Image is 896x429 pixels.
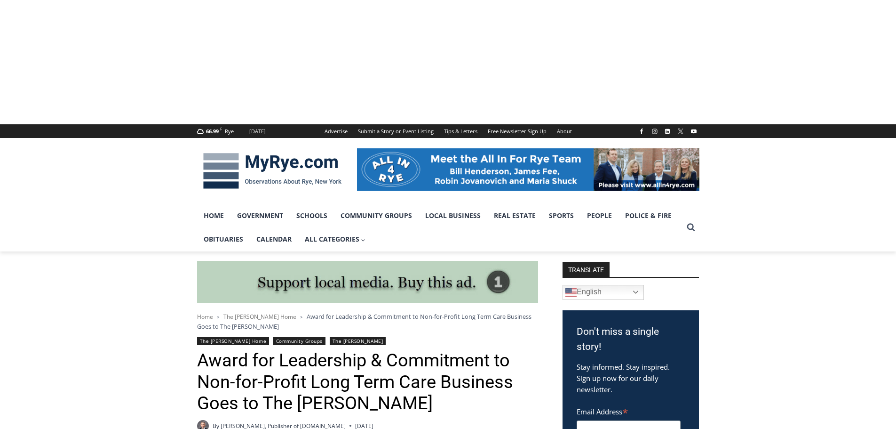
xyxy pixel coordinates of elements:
[419,204,487,227] a: Local Business
[217,314,220,320] span: >
[577,361,685,395] p: Stay informed. Stay inspired. Sign up now for our daily newsletter.
[197,204,230,227] a: Home
[197,146,348,195] img: MyRye.com
[330,337,386,345] a: The [PERSON_NAME]
[197,337,270,345] a: The [PERSON_NAME] Home
[223,313,296,321] a: The [PERSON_NAME] Home
[563,262,610,277] strong: TRANSLATE
[220,126,222,131] span: F
[439,124,483,138] a: Tips & Letters
[230,204,290,227] a: Government
[319,124,353,138] a: Advertise
[290,204,334,227] a: Schools
[197,350,538,414] h1: Award for Leadership & Commitment to Non-for-Profit Long Term Care Business Goes to The [PERSON_N...
[649,126,660,137] a: Instagram
[636,126,647,137] a: Facebook
[334,204,419,227] a: Community Groups
[563,285,644,300] a: English
[580,204,618,227] a: People
[688,126,699,137] a: YouTube
[353,124,439,138] a: Submit a Story or Event Listing
[682,219,699,236] button: View Search Form
[225,127,234,136] div: Rye
[206,128,219,135] span: 66.99
[197,312,531,330] span: Award for Leadership & Commitment to Non-for-Profit Long Term Care Business Goes to The [PERSON_N...
[197,313,213,321] a: Home
[300,314,303,320] span: >
[577,402,681,419] label: Email Address
[197,204,682,251] nav: Primary Navigation
[197,227,250,251] a: Obituaries
[487,204,542,227] a: Real Estate
[250,227,298,251] a: Calendar
[319,124,577,138] nav: Secondary Navigation
[357,148,699,191] img: All in for Rye
[618,204,678,227] a: Police & Fire
[542,204,580,227] a: Sports
[197,312,538,331] nav: Breadcrumbs
[483,124,552,138] a: Free Newsletter Sign Up
[298,227,373,251] a: All Categories
[249,127,266,136] div: [DATE]
[273,337,325,345] a: Community Groups
[197,261,538,303] img: support local media, buy this ad
[577,324,685,354] h3: Don't miss a single story!
[565,287,577,298] img: en
[305,234,366,244] span: All Categories
[662,126,673,137] a: Linkedin
[675,126,686,137] a: X
[552,124,577,138] a: About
